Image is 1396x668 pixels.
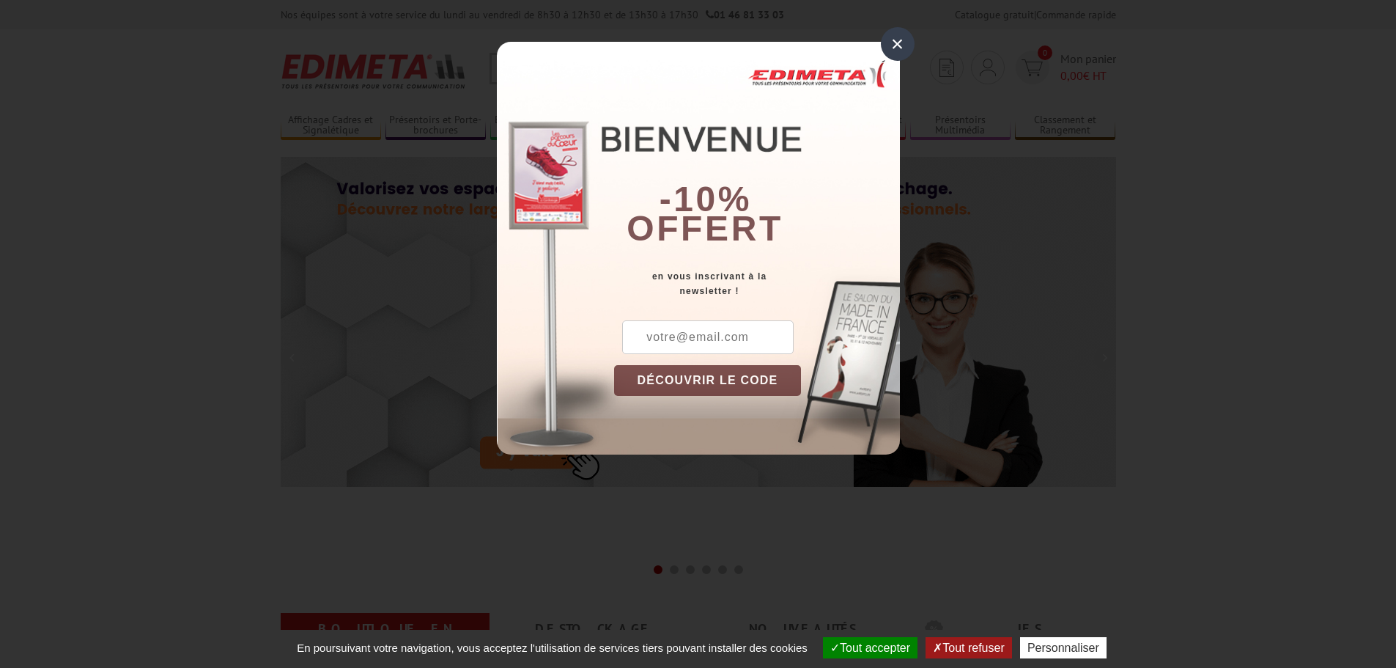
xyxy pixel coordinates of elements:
div: en vous inscrivant à la newsletter ! [614,269,900,298]
button: Tout refuser [926,637,1011,658]
button: Personnaliser (fenêtre modale) [1020,637,1107,658]
span: En poursuivant votre navigation, vous acceptez l'utilisation de services tiers pouvant installer ... [289,642,815,654]
button: Tout accepter [823,637,917,658]
div: × [881,27,915,61]
font: offert [627,209,783,248]
input: votre@email.com [622,320,794,354]
button: DÉCOUVRIR LE CODE [614,365,802,396]
b: -10% [660,180,752,219]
